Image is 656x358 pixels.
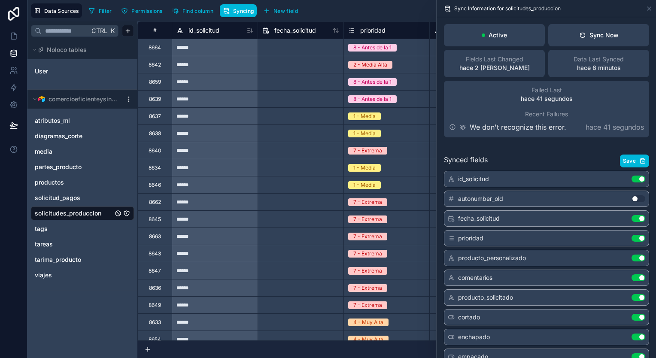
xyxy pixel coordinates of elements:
[458,333,490,341] span: enchapado
[49,95,118,103] span: comercioeficienteysingular
[91,25,108,36] span: Ctrl
[353,284,382,292] div: 7 - Extrema
[548,24,649,46] button: Sync Now
[470,122,566,132] p: We don't recognize this error.
[85,4,115,17] button: Filter
[149,96,161,103] div: 8639
[353,61,387,69] div: 2 - Media Alta
[353,319,383,326] div: 4 - Muy Alta
[458,194,503,203] span: autonumber_old
[35,255,81,264] span: tarima_producto
[31,206,134,220] div: solicitudes_produccion
[35,132,82,140] span: diagramas_corte
[353,112,376,120] div: 1 - Media
[35,255,113,264] a: tarima_producto
[31,145,134,158] div: media
[31,64,134,78] div: User
[38,96,45,103] img: Airtable Logo
[274,26,316,35] span: fecha_solicitud
[118,4,165,17] button: Permissions
[35,67,104,76] a: User
[521,94,573,103] p: hace 41 segundos
[31,191,134,205] div: solicitud_pagos
[149,267,161,274] div: 8647
[574,55,624,64] span: Data Last Synced
[31,176,134,189] div: productos
[444,155,488,167] span: Synced fields
[35,116,70,125] span: atributos_ml
[149,79,161,85] div: 8659
[31,268,134,282] div: viajes
[169,4,216,17] button: Find column
[458,313,480,322] span: cortado
[35,225,113,233] a: tags
[353,181,376,189] div: 1 - Media
[220,4,257,17] button: Syncing
[353,267,382,275] div: 7 - Extrema
[149,285,161,291] div: 8636
[458,175,489,183] span: id_solicitud
[149,302,161,309] div: 8649
[149,336,161,343] div: 8654
[260,4,301,17] button: New field
[531,86,562,94] span: Failed Last
[353,336,383,343] div: 4 - Muy Alta
[458,254,526,262] span: producto_personalizado
[489,31,507,39] p: Active
[458,293,513,302] span: producto_solicitado
[35,67,48,76] span: User
[577,64,621,72] p: hace 6 minutos
[35,163,113,171] a: partes_producto
[353,250,382,258] div: 7 - Extrema
[31,160,134,174] div: partes_producto
[149,130,161,137] div: 8638
[31,114,134,127] div: atributos_ml
[459,64,530,72] p: hace 2 [PERSON_NAME]
[31,253,134,267] div: tarima_producto
[458,273,492,282] span: comentarios
[35,240,53,249] span: tareas
[35,194,80,202] span: solicitud_pagos
[35,178,64,187] span: productos
[149,216,161,223] div: 8645
[149,113,161,120] div: 8637
[149,182,161,188] div: 8646
[31,237,134,251] div: tareas
[149,233,161,240] div: 8663
[118,4,169,17] a: Permissions
[35,194,113,202] a: solicitud_pagos
[35,163,82,171] span: partes_producto
[360,26,386,35] span: prioridad
[35,116,113,125] a: atributos_ml
[44,8,79,14] span: Data Sources
[353,198,382,206] div: 7 - Extrema
[620,155,649,167] button: Save
[353,130,376,137] div: 1 - Media
[525,110,568,118] span: Recent Failures
[149,319,161,326] div: 8633
[35,271,113,279] a: viajes
[579,31,619,39] div: Sync Now
[353,78,392,86] div: 8 - Antes de la 1
[233,8,254,14] span: Syncing
[353,44,392,52] div: 8 - Antes de la 1
[35,132,113,140] a: diagramas_corte
[31,3,82,18] button: Data Sources
[149,250,161,257] div: 8643
[353,164,376,172] div: 1 - Media
[353,233,382,240] div: 7 - Extrema
[149,199,161,206] div: 8662
[35,240,113,249] a: tareas
[31,129,134,143] div: diagramas_corte
[35,225,48,233] span: tags
[353,215,382,223] div: 7 - Extrema
[99,8,112,14] span: Filter
[353,95,392,103] div: 8 - Antes de la 1
[458,234,483,243] span: prioridad
[353,301,382,309] div: 7 - Extrema
[31,93,122,105] button: Airtable Logocomercioeficienteysingular
[586,122,644,132] p: hace 41 segundos
[458,214,500,223] span: fecha_solicitud
[35,178,113,187] a: productos
[149,147,161,154] div: 8640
